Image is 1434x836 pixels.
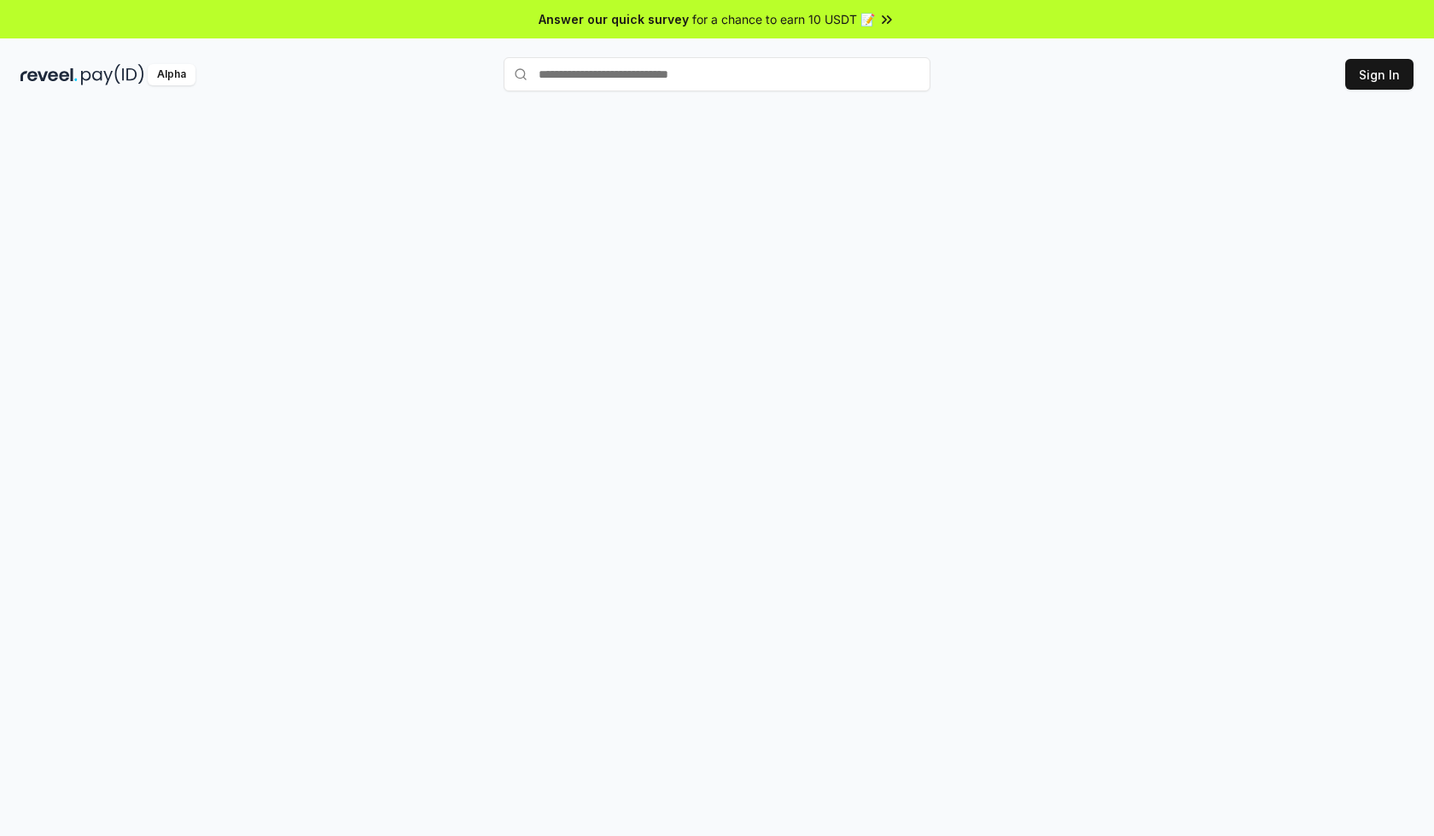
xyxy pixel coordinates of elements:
[148,64,195,85] div: Alpha
[692,10,875,28] span: for a chance to earn 10 USDT 📝
[81,64,144,85] img: pay_id
[20,64,78,85] img: reveel_dark
[539,10,689,28] span: Answer our quick survey
[1345,59,1414,90] button: Sign In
